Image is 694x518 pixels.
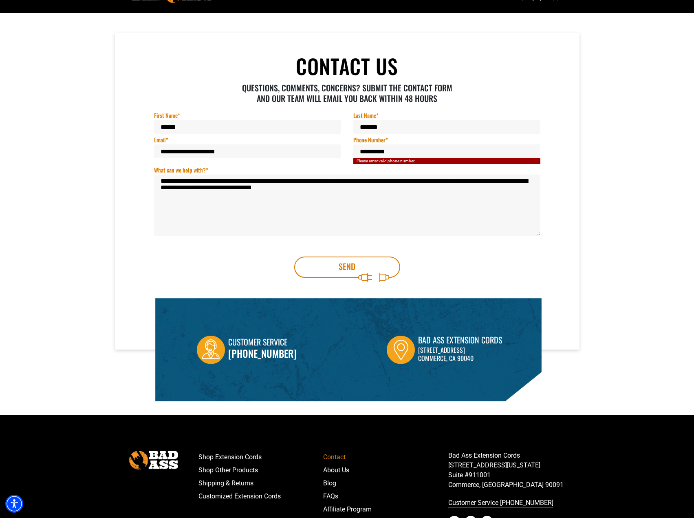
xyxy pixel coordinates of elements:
[387,336,415,364] img: Bad Ass Extension Cords
[198,451,324,464] a: Shop Extension Cords
[228,346,297,361] a: call 833-674-1699
[198,477,324,490] a: Shipping & Returns
[198,490,324,503] a: Customized Extension Cords
[323,490,448,503] a: FAQs
[323,451,448,464] a: Contact
[353,158,540,164] div: Please enter valid phone number.
[418,334,502,346] div: Bad Ass Extension Cords
[448,451,573,490] p: Bad Ass Extension Cords [STREET_ADDRESS][US_STATE] Suite #911001 Commerce, [GEOGRAPHIC_DATA] 90091
[418,346,502,362] p: [STREET_ADDRESS] Commerce, CA 90040
[198,464,324,477] a: Shop Other Products
[323,477,448,490] a: Blog
[197,336,225,364] img: Customer Service
[448,496,573,509] a: call 833-674-1699
[323,503,448,516] a: Affiliate Program
[154,55,540,76] h1: CONTACT US
[294,257,400,278] button: Send
[129,451,178,469] img: Bad Ass Extension Cords
[323,464,448,477] a: About Us
[236,82,458,104] p: QUESTIONS, COMMENTS, CONCERNS? SUBMIT THE CONTACT FORM AND OUR TEAM WILL EMAIL YOU BACK WITHIN 48...
[228,336,297,349] div: Customer Service
[5,495,23,513] div: Accessibility Menu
